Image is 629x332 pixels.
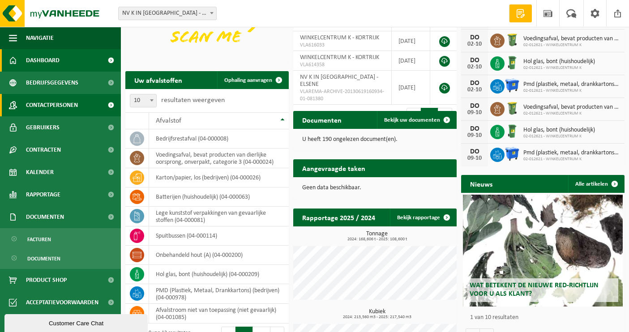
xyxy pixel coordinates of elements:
[302,136,448,143] p: U heeft 190 ongelezen document(en).
[149,226,289,246] td: spuitbussen (04-000114)
[300,74,378,88] span: NV K IN [GEOGRAPHIC_DATA] - ELSENE
[26,94,78,116] span: Contactpersonen
[27,250,60,267] span: Documenten
[466,132,484,139] div: 09-10
[26,72,78,94] span: Bedrijfsgegevens
[523,88,620,94] span: 02-012621 - WINKELCENTRUM K
[523,81,620,88] span: Pmd (plastiek, metaal, drankkartons) (bedrijven)
[470,282,599,298] span: Wat betekent de nieuwe RED-richtlijn voor u als klant?
[466,41,484,47] div: 02-10
[217,71,288,89] a: Ophaling aanvragen
[466,57,484,64] div: DO
[118,7,217,20] span: NV K IN KORTRIJK - ELSENE
[26,116,60,139] span: Gebruikers
[505,32,520,47] img: WB-0240-HPE-GN-50
[568,175,624,193] a: Alle artikelen
[298,315,457,319] span: 2024: 213,560 m3 - 2025: 217,540 m3
[466,155,484,162] div: 09-10
[224,77,272,83] span: Ophaling aanvragen
[26,27,54,49] span: Navigatie
[149,129,289,149] td: bedrijfsrestafval (04-000008)
[149,246,289,265] td: onbehandeld hout (A) (04-000200)
[392,51,430,71] td: [DATE]
[505,101,520,116] img: WB-0240-HPE-GN-50
[125,71,191,89] h2: Uw afvalstoffen
[384,117,440,123] span: Bekijk uw documenten
[466,148,484,155] div: DO
[26,161,54,183] span: Kalender
[298,309,457,319] h3: Kubiek
[377,111,456,129] a: Bekijk uw documenten
[463,195,623,306] a: Wat betekent de nieuwe RED-richtlijn voor u als klant?
[466,102,484,110] div: DO
[523,127,595,134] span: Hol glas, bont (huishoudelijk)
[156,117,181,124] span: Afvalstof
[466,64,484,70] div: 02-10
[523,43,620,48] span: 02-012621 - WINKELCENTRUM K
[26,49,60,72] span: Dashboard
[26,206,64,228] span: Documenten
[26,183,60,206] span: Rapportage
[466,125,484,132] div: DO
[298,237,457,242] span: 2024: 168,606 t - 2025: 108,600 t
[27,231,51,248] span: Facturen
[523,149,620,157] span: Pmd (plastiek, metaal, drankkartons) (bedrijven)
[4,312,150,332] iframe: chat widget
[466,34,484,41] div: DO
[149,187,289,207] td: batterijen (huishoudelijk) (04-000063)
[300,54,379,61] span: WINKELCENTRUM K - KORTRIJK
[2,250,119,267] a: Documenten
[300,88,385,102] span: VLAREMA-ARCHIVE-20130619160934-01-081380
[149,168,289,187] td: karton/papier, los (bedrijven) (04-000026)
[505,123,520,139] img: WB-0240-HPE-GN-01
[466,87,484,93] div: 02-10
[466,80,484,87] div: DO
[300,61,385,68] span: VLA614358
[149,149,289,168] td: voedingsafval, bevat producten van dierlijke oorsprong, onverpakt, categorie 3 (04-000024)
[149,207,289,226] td: lege kunststof verpakkingen van gevaarlijke stoffen (04-000081)
[505,78,520,93] img: WB-1100-HPE-BE-01
[461,175,501,192] h2: Nieuws
[523,134,595,139] span: 02-012621 - WINKELCENTRUM K
[293,209,384,226] h2: Rapportage 2025 / 2024
[26,269,67,291] span: Product Shop
[149,284,289,304] td: PMD (Plastiek, Metaal, Drankkartons) (bedrijven) (04-000978)
[523,104,620,111] span: Voedingsafval, bevat producten van dierlijke oorsprong, onverpakt, categorie 3
[466,110,484,116] div: 09-10
[392,31,430,51] td: [DATE]
[149,304,289,323] td: afvalstroom niet van toepassing (niet gevaarlijk) (04-001085)
[161,97,225,104] label: resultaten weergeven
[523,35,620,43] span: Voedingsafval, bevat producten van dierlijke oorsprong, onverpakt, categorie 3
[2,230,119,247] a: Facturen
[523,65,595,71] span: 02-012621 - WINKELCENTRUM K
[523,157,620,162] span: 02-012621 - WINKELCENTRUM K
[26,291,98,314] span: Acceptatievoorwaarden
[130,94,156,107] span: 10
[392,71,430,105] td: [DATE]
[293,111,351,128] h2: Documenten
[293,159,374,177] h2: Aangevraagde taken
[390,209,456,226] a: Bekijk rapportage
[523,111,620,116] span: 02-012621 - WINKELCENTRUM K
[505,55,520,70] img: WB-0240-HPE-GN-01
[119,7,216,20] span: NV K IN KORTRIJK - ELSENE
[470,315,620,321] p: 1 van 10 resultaten
[300,42,385,49] span: VLA616033
[523,58,595,65] span: Hol glas, bont (huishoudelijk)
[149,265,289,284] td: hol glas, bont (huishoudelijk) (04-000209)
[300,34,379,41] span: WINKELCENTRUM K - KORTRIJK
[298,231,457,242] h3: Tonnage
[302,185,448,191] p: Geen data beschikbaar.
[26,139,61,161] span: Contracten
[130,94,157,107] span: 10
[505,146,520,162] img: WB-1100-HPE-BE-01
